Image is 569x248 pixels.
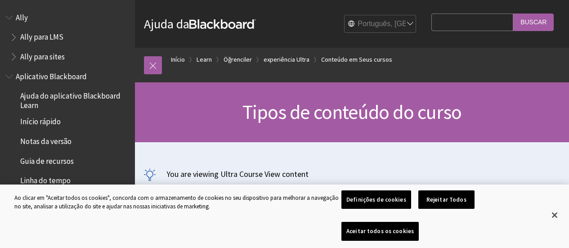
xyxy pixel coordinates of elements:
[418,190,475,209] button: Rejeitar Todos
[321,54,392,65] a: Conteúdo em Seus cursos
[16,10,28,22] span: Ally
[341,190,411,209] button: Definições de cookies
[20,153,74,166] span: Guia de recursos
[345,15,417,33] select: Site Language Selector
[20,30,63,42] span: Ally para LMS
[20,134,72,146] span: Notas da versão
[144,16,256,32] a: Ajuda daBlackboard
[20,89,129,110] span: Ajuda do aplicativo Blackboard Learn
[20,173,71,185] span: Linha do tempo
[264,54,309,65] a: experiência Ultra
[16,69,87,81] span: Aplicativo Blackboard
[341,222,419,241] button: Aceitar todos os cookies
[14,194,341,211] div: Ao clicar em "Aceitar todos os cookies", concorda com o armazenamento de cookies no seu dispositi...
[242,99,461,124] span: Tipos de conteúdo do curso
[189,19,256,29] strong: Blackboard
[545,205,565,225] button: Fechar
[171,54,185,65] a: Início
[20,114,61,126] span: Início rápido
[513,14,554,31] input: Buscar
[144,168,560,180] p: You are viewing Ultra Course View content
[224,54,252,65] a: Öğrenciler
[20,49,65,61] span: Ally para sites
[197,54,212,65] a: Learn
[5,10,130,64] nav: Book outline for Anthology Ally Help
